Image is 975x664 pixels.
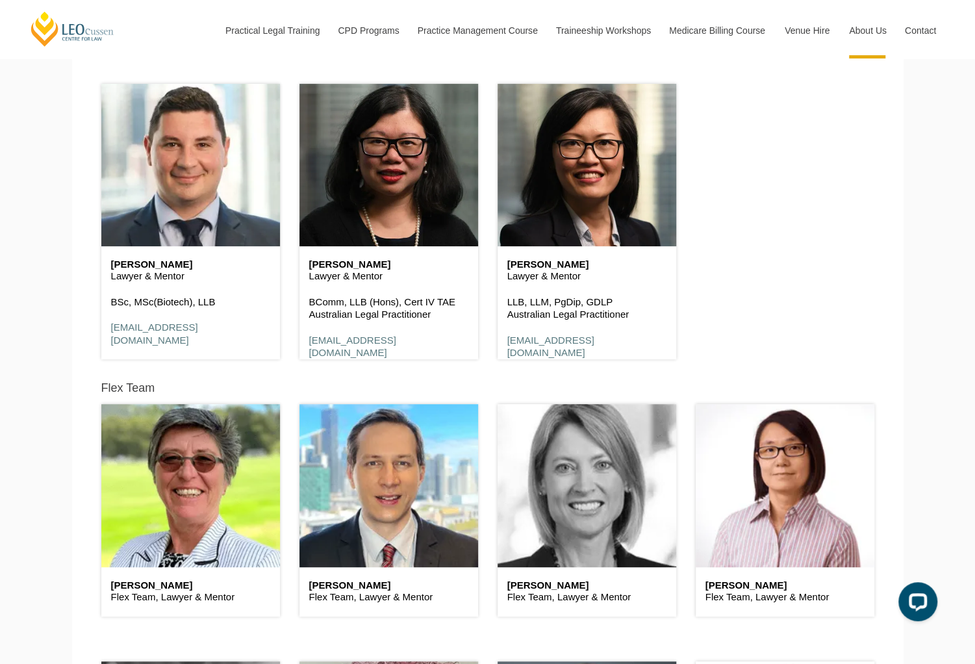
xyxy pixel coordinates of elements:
[111,259,270,270] h6: [PERSON_NAME]
[111,591,270,604] p: Flex Team, Lawyer & Mentor
[839,3,895,58] a: About Us
[775,3,839,58] a: Venue Hire
[309,591,468,604] p: Flex Team, Lawyer & Mentor
[328,3,407,58] a: CPD Programs
[507,259,666,270] h6: [PERSON_NAME]
[888,577,943,632] iframe: LiveChat chat widget
[111,322,198,346] a: [EMAIL_ADDRESS][DOMAIN_NAME]
[309,296,468,321] p: BComm, LLB (Hons), Cert IV TAE Australian Legal Practitioner
[309,335,396,359] a: [EMAIL_ADDRESS][DOMAIN_NAME]
[101,382,155,395] h5: Flex Team
[507,591,666,604] p: Flex Team, Lawyer & Mentor
[309,270,468,283] p: Lawyer & Mentor
[546,3,659,58] a: Traineeship Workshops
[507,296,666,321] p: LLB, LLM, PgDip, GDLP Australian Legal Practitioner
[309,259,468,270] h6: [PERSON_NAME]
[309,580,468,591] h6: [PERSON_NAME]
[659,3,775,58] a: Medicare Billing Course
[111,580,270,591] h6: [PERSON_NAME]
[216,3,329,58] a: Practical Legal Training
[705,591,865,604] p: Flex Team, Lawyer & Mentor
[895,3,946,58] a: Contact
[507,580,666,591] h6: [PERSON_NAME]
[705,580,865,591] h6: [PERSON_NAME]
[111,296,270,309] p: BSc, MSc(Biotech), LLB
[111,270,270,283] p: Lawyer & Mentor
[507,270,666,283] p: Lawyer & Mentor
[507,335,594,359] a: [EMAIL_ADDRESS][DOMAIN_NAME]
[29,10,116,47] a: [PERSON_NAME] Centre for Law
[408,3,546,58] a: Practice Management Course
